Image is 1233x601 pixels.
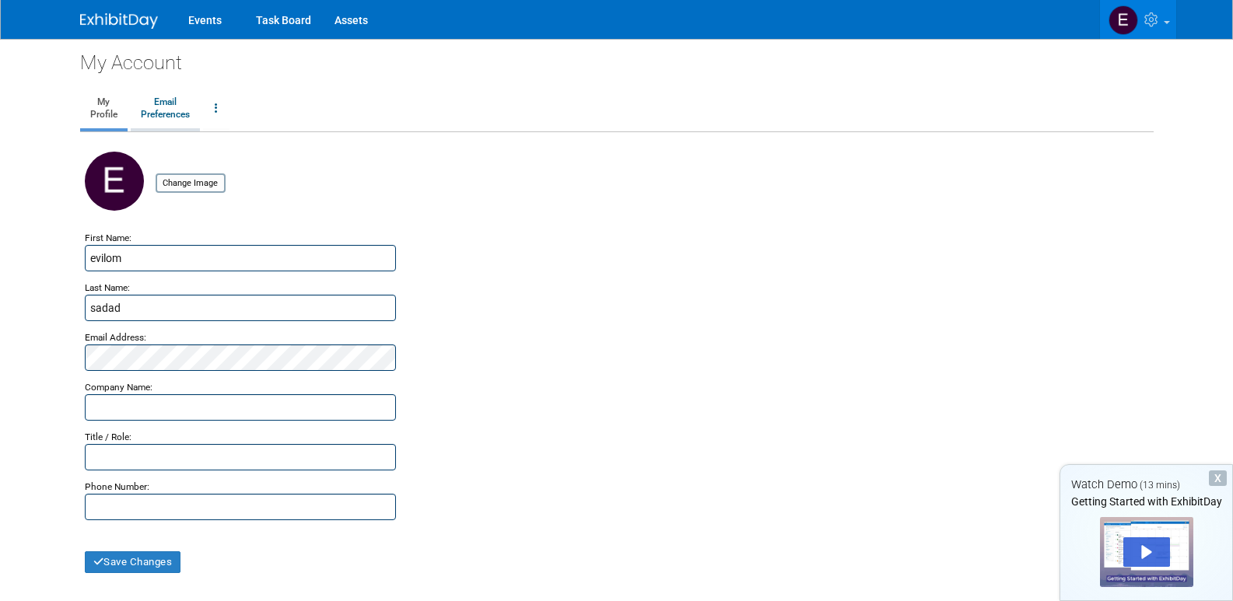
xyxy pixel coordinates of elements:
img: evilom sadad [1109,5,1138,35]
small: Email Address: [85,332,146,343]
small: First Name: [85,232,131,243]
div: Play [1123,537,1170,567]
small: Company Name: [85,382,152,393]
div: Watch Demo [1060,477,1232,493]
img: ExhibitDay [80,13,158,29]
img: E.jpg [85,152,144,211]
div: Getting Started with ExhibitDay [1060,494,1232,509]
span: (13 mins) [1140,480,1180,491]
small: Last Name: [85,282,130,293]
a: MyProfile [80,89,128,128]
a: EmailPreferences [131,89,200,128]
button: Save Changes [85,551,181,573]
div: My Account [80,39,1154,76]
small: Title / Role: [85,432,131,442]
div: Dismiss [1209,470,1227,486]
small: Phone Number: [85,481,149,492]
